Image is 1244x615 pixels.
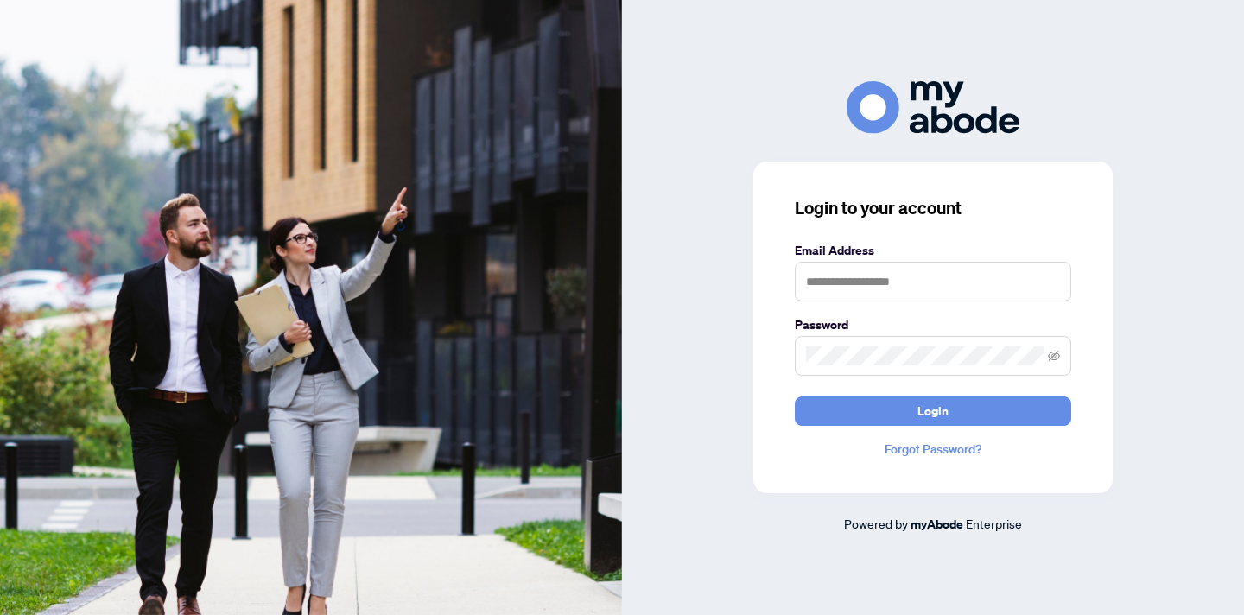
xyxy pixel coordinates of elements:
label: Password [795,315,1071,334]
span: eye-invisible [1048,350,1060,362]
img: ma-logo [847,81,1019,134]
h3: Login to your account [795,196,1071,220]
span: Enterprise [966,516,1022,531]
span: Login [917,397,949,425]
button: Login [795,396,1071,426]
a: myAbode [911,515,963,534]
span: Powered by [844,516,908,531]
label: Email Address [795,241,1071,260]
a: Forgot Password? [795,440,1071,459]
